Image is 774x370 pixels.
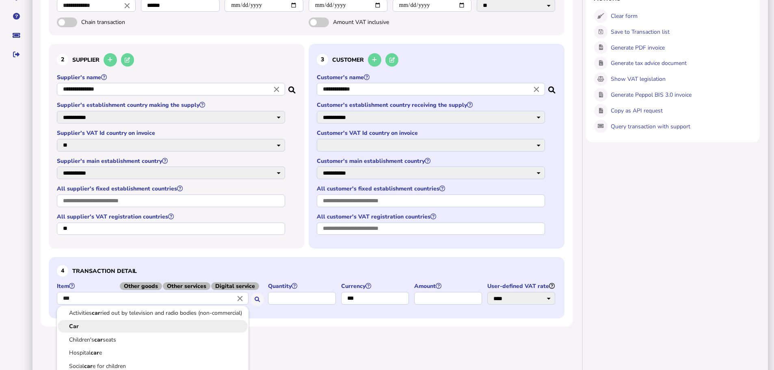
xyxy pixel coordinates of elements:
[49,257,564,318] section: Define the item, and answer additional questions
[63,308,242,318] a: Activities ried out by television and radio bodies (non-commercial)
[94,336,103,344] b: car
[91,349,99,357] b: car
[63,348,242,358] a: Hospital e
[63,335,242,345] a: Children's seats
[236,294,244,303] i: Close
[92,309,100,317] b: car
[69,322,79,330] b: Car
[84,362,93,370] b: car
